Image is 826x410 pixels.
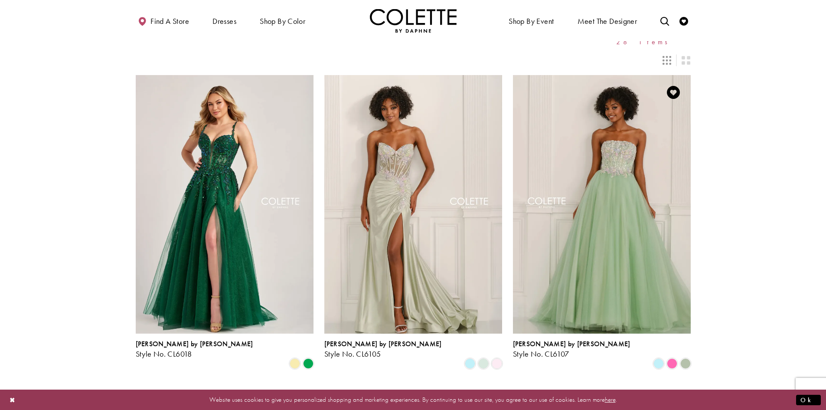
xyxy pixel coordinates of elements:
a: Find a store [136,9,191,33]
i: Light Pink [492,358,502,369]
div: Colette by Daphne Style No. CL6107 [513,340,630,358]
div: Colette by Daphne Style No. CL6105 [324,340,442,358]
i: Sage [680,358,691,369]
p: Website uses cookies to give you personalized shopping and marketing experiences. By continuing t... [62,394,764,406]
div: Colette by Daphne Style No. CL6018 [136,340,253,358]
span: Shop by color [258,9,307,33]
span: Style No. CL6018 [136,349,192,359]
a: Meet the designer [575,9,640,33]
a: Visit Colette by Daphne Style No. CL6105 Page [324,75,502,334]
a: Check Wishlist [677,9,690,33]
div: Layout Controls [131,51,696,70]
span: Style No. CL6107 [513,349,569,359]
i: Pink [667,358,677,369]
span: [PERSON_NAME] by [PERSON_NAME] [513,339,630,348]
span: Shop by color [260,17,305,26]
button: Close Dialog [5,392,20,407]
span: [PERSON_NAME] by [PERSON_NAME] [324,339,442,348]
i: Light Sage [478,358,489,369]
span: Switch layout to 3 columns [663,56,671,65]
i: Sunshine [290,358,300,369]
i: Light Blue [653,358,664,369]
span: Meet the designer [578,17,637,26]
i: Emerald [303,358,313,369]
a: here [605,395,616,404]
span: 28 items [616,38,673,46]
img: Colette by Daphne [370,9,457,33]
a: Toggle search [658,9,671,33]
span: Switch layout to 2 columns [682,56,690,65]
button: Submit Dialog [796,394,821,405]
span: Dresses [210,9,238,33]
a: Add to Wishlist [664,83,682,102]
span: Style No. CL6105 [324,349,381,359]
a: Visit Colette by Daphne Style No. CL6018 Page [136,75,313,334]
span: [PERSON_NAME] by [PERSON_NAME] [136,339,253,348]
i: Light Blue [465,358,475,369]
span: Dresses [212,17,236,26]
a: Visit Colette by Daphne Style No. CL6107 Page [513,75,691,334]
span: Shop By Event [506,9,556,33]
span: Shop By Event [509,17,554,26]
a: Visit Home Page [370,9,457,33]
span: Find a store [150,17,189,26]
